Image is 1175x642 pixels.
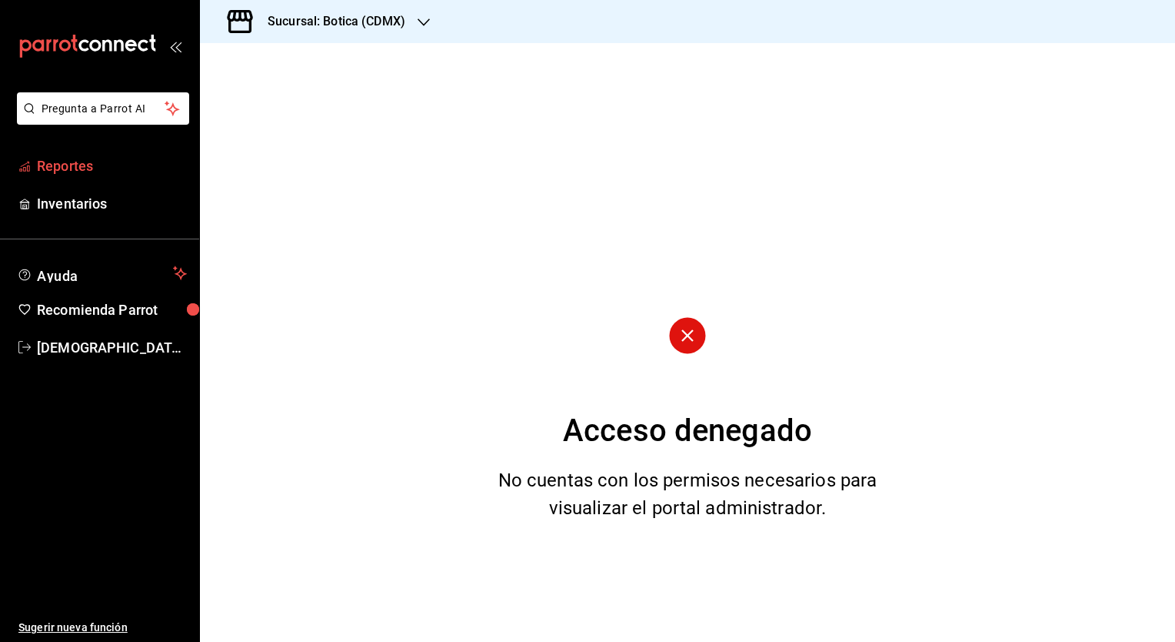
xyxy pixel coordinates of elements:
h3: Sucursal: Botica (CDMX) [255,12,405,31]
div: No cuentas con los permisos necesarios para visualizar el portal administrador. [479,466,897,522]
a: Pregunta a Parrot AI [11,112,189,128]
button: open_drawer_menu [169,40,181,52]
span: Inventarios [37,193,187,214]
button: Pregunta a Parrot AI [17,92,189,125]
div: Acceso denegado [563,408,812,454]
span: Sugerir nueva función [18,620,187,636]
span: [DEMOGRAPHIC_DATA][PERSON_NAME][DATE] [37,337,187,358]
span: Reportes [37,155,187,176]
span: Ayuda [37,264,167,283]
span: Recomienda Parrot [37,299,187,320]
span: Pregunta a Parrot AI [42,101,165,117]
